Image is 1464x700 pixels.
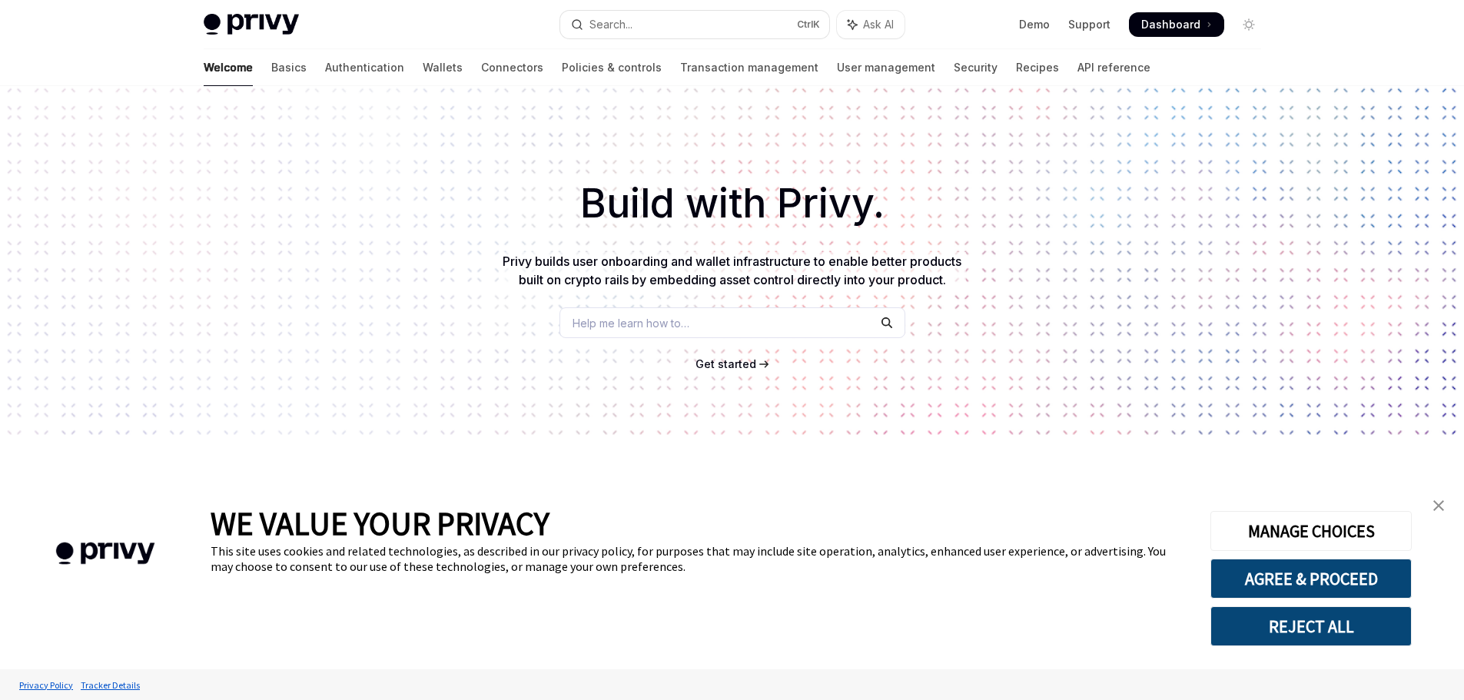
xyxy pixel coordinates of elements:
[863,17,894,32] span: Ask AI
[271,49,307,86] a: Basics
[211,503,549,543] span: WE VALUE YOUR PRIVACY
[797,18,820,31] span: Ctrl K
[1237,12,1261,37] button: Toggle dark mode
[1210,559,1412,599] button: AGREE & PROCEED
[589,15,632,34] div: Search...
[837,49,935,86] a: User management
[837,11,905,38] button: Toggle assistant panel
[1129,12,1224,37] a: Dashboard
[695,357,756,372] a: Get started
[954,49,998,86] a: Security
[1068,17,1110,32] a: Support
[211,543,1187,574] div: This site uses cookies and related technologies, as described in our privacy policy, for purposes...
[77,672,144,698] a: Tracker Details
[1423,490,1454,521] a: close banner
[325,49,404,86] a: Authentication
[1019,17,1050,32] a: Demo
[1016,49,1059,86] a: Recipes
[560,11,829,38] button: Open search
[1077,49,1150,86] a: API reference
[25,174,1439,234] h1: Build with Privy.
[1210,511,1412,551] button: MANAGE CHOICES
[1141,17,1200,32] span: Dashboard
[423,49,463,86] a: Wallets
[1210,606,1412,646] button: REJECT ALL
[204,49,253,86] a: Welcome
[695,357,756,370] span: Get started
[15,672,77,698] a: Privacy Policy
[503,254,961,287] span: Privy builds user onboarding and wallet infrastructure to enable better products built on crypto ...
[680,49,818,86] a: Transaction management
[204,14,299,35] img: light logo
[1433,500,1444,511] img: close banner
[573,315,689,331] span: Help me learn how to…
[481,49,543,86] a: Connectors
[23,520,188,587] img: company logo
[562,49,662,86] a: Policies & controls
